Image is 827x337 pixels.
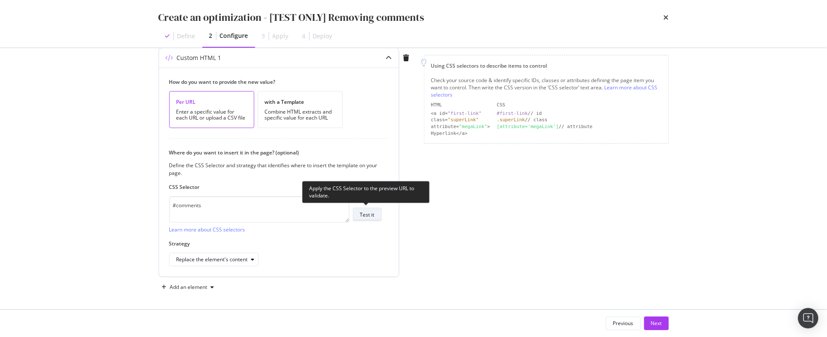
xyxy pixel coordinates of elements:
a: Learn more about CSS selectors [169,226,245,233]
label: CSS Selector [169,183,382,191]
div: Using CSS selectors to describe items to control [431,62,662,69]
div: 4 [302,32,306,40]
div: Apply the CSS Selector to the preview URL to validate. [302,181,430,203]
label: Where do you want to insert it in the page? (optional) [169,149,382,156]
div: Test it [360,211,375,218]
div: Define [177,32,196,40]
div: // class [497,117,662,123]
button: Previous [606,317,641,330]
div: .superLink [497,117,525,123]
div: #first-link [497,111,528,116]
div: "first-link" [448,111,481,116]
div: Configure [220,31,248,40]
div: Apply [273,32,289,40]
label: Strategy [169,240,382,247]
button: Next [644,317,669,330]
div: 2 [209,31,213,40]
div: Next [651,320,662,327]
div: "superLink" [448,117,479,123]
div: // attribute [497,123,662,130]
div: Replace the element's content [176,257,248,262]
div: Previous [613,320,634,327]
div: Per URL [176,98,247,106]
div: Create an optimization - [TEST ONLY] Removing comments [159,10,424,25]
div: // id [497,110,662,117]
textarea: #comments [169,196,350,223]
div: HTML [431,102,490,109]
div: CSS [497,102,662,109]
div: Hyperlink</a> [431,130,490,137]
a: Learn more about CSS selectors [431,84,658,98]
div: Enter a specific value for each URL or upload a CSV file [176,109,247,121]
label: How do you want to provide the new value? [169,78,382,86]
button: Add an element [159,280,218,294]
div: Combine HTML extracts and specific value for each URL [265,109,335,121]
div: Custom HTML 1 [177,54,222,62]
div: Check your source code & identify specific IDs, classes or attributes defining the page item you ... [431,77,662,98]
div: [attribute='megaLink'] [497,124,559,129]
div: times [664,10,669,25]
div: Define the CSS Selector and strategy that identifies where to insert the template on your page. [169,162,382,176]
div: Deploy [313,32,333,40]
button: Replace the element's content [169,253,259,266]
div: attribute= > [431,123,490,130]
div: with a Template [265,98,335,106]
div: Open Intercom Messenger [798,308,818,328]
button: Test it [353,208,382,221]
div: 3 [262,32,265,40]
div: Add an element [170,285,207,290]
div: "megaLink" [459,124,487,129]
div: class= [431,117,490,123]
div: <a id= [431,110,490,117]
